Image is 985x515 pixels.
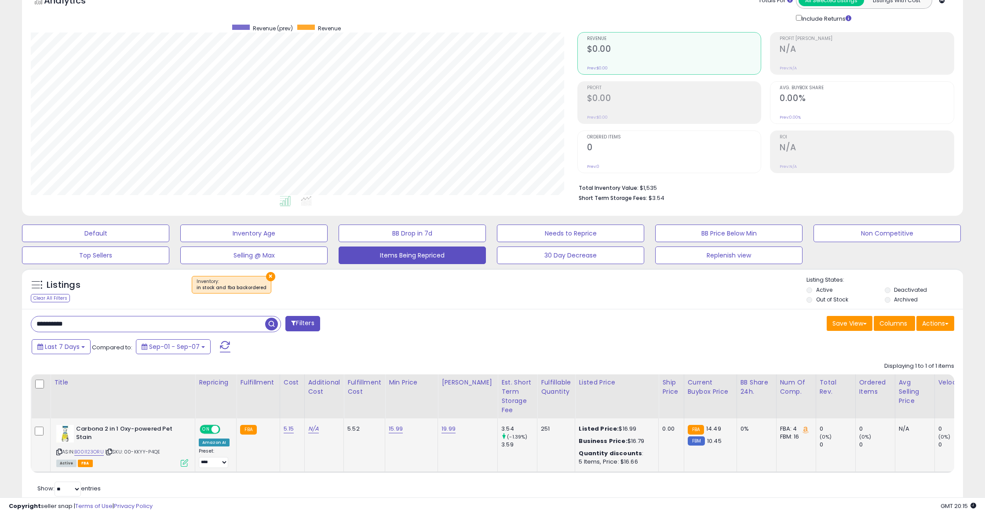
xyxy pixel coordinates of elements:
[441,378,494,387] div: [PERSON_NAME]
[78,460,93,467] span: FBA
[308,424,319,433] a: N/A
[816,286,832,294] label: Active
[859,425,895,433] div: 0
[579,450,652,457] div: :
[587,115,608,120] small: Prev: $0.00
[780,378,812,396] div: Num of Comp.
[938,441,974,449] div: 0
[688,378,733,396] div: Current Buybox Price
[197,285,266,291] div: in stock and fba backordered
[941,502,976,510] span: 2025-09-15 20:15 GMT
[579,378,655,387] div: Listed Price
[37,484,101,493] span: Show: entries
[579,437,652,445] div: $16.79
[780,142,954,154] h2: N/A
[54,378,191,387] div: Title
[780,65,797,71] small: Prev: N/A
[507,433,527,440] small: (-1.39%)
[47,279,80,291] h5: Listings
[916,316,954,331] button: Actions
[284,378,301,387] div: Cost
[579,182,948,192] li: $1,535
[938,433,951,440] small: (0%)
[688,436,705,446] small: FBM
[285,316,320,331] button: Filters
[347,425,378,433] div: 5.52
[806,276,963,284] p: Listing States:
[780,433,809,441] div: FBM: 16
[688,425,704,435] small: FBA
[587,164,599,169] small: Prev: 0
[780,164,797,169] small: Prev: N/A
[541,378,571,396] div: Fulfillable Quantity
[56,425,188,466] div: ASIN:
[587,142,761,154] h2: 0
[894,296,918,303] label: Archived
[662,425,677,433] div: 0.00
[587,135,761,140] span: Ordered Items
[339,247,486,264] button: Items Being Repriced
[266,272,275,281] button: ×
[814,225,961,242] button: Non Competitive
[389,424,403,433] a: 15.99
[541,425,568,433] div: 251
[587,86,761,91] span: Profit
[859,441,895,449] div: 0
[884,362,954,370] div: Displaying 1 to 1 of 1 items
[874,316,915,331] button: Columns
[347,378,381,396] div: Fulfillment Cost
[76,425,183,443] b: Carbona 2 in 1 Oxy-powered Pet Stain
[741,425,770,433] div: 0%
[318,25,341,32] span: Revenue
[114,502,153,510] a: Privacy Policy
[879,319,907,328] span: Columns
[780,135,954,140] span: ROI
[199,439,230,446] div: Amazon AI
[497,247,644,264] button: 30 Day Decrease
[649,194,664,202] span: $3.54
[579,425,652,433] div: $16.99
[92,343,132,352] span: Compared to:
[706,424,721,433] span: 14.49
[780,86,954,91] span: Avg. Buybox Share
[579,424,619,433] b: Listed Price:
[199,448,230,468] div: Preset:
[662,378,680,396] div: Ship Price
[587,65,608,71] small: Prev: $0.00
[707,437,722,445] span: 10.45
[501,378,533,415] div: Est. Short Term Storage Fee
[240,425,256,435] small: FBA
[308,378,340,396] div: Additional Cost
[938,425,974,433] div: 0
[820,441,855,449] div: 0
[32,339,91,354] button: Last 7 Days
[859,433,872,440] small: (0%)
[501,425,537,433] div: 3.54
[780,36,954,41] span: Profit [PERSON_NAME]
[741,378,773,396] div: BB Share 24h.
[56,425,74,442] img: 41MglZvaxFL._SL40_.jpg
[201,426,212,433] span: ON
[105,448,160,455] span: | SKU: 00-KKYY-P4QE
[180,247,328,264] button: Selling @ Max
[859,378,891,396] div: Ordered Items
[74,448,104,456] a: B00I123ORU
[820,425,855,433] div: 0
[136,339,211,354] button: Sep-01 - Sep-07
[579,437,627,445] b: Business Price:
[219,426,233,433] span: OFF
[789,13,862,23] div: Include Returns
[339,225,486,242] button: BB Drop in 7d
[587,93,761,105] h2: $0.00
[655,225,803,242] button: BB Price Below Min
[22,225,169,242] button: Default
[441,424,456,433] a: 19.99
[31,294,70,302] div: Clear All Filters
[899,425,928,433] div: N/A
[180,225,328,242] button: Inventory Age
[938,378,970,387] div: Velocity
[816,296,848,303] label: Out of Stock
[587,44,761,56] h2: $0.00
[579,184,638,192] b: Total Inventory Value:
[22,247,169,264] button: Top Sellers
